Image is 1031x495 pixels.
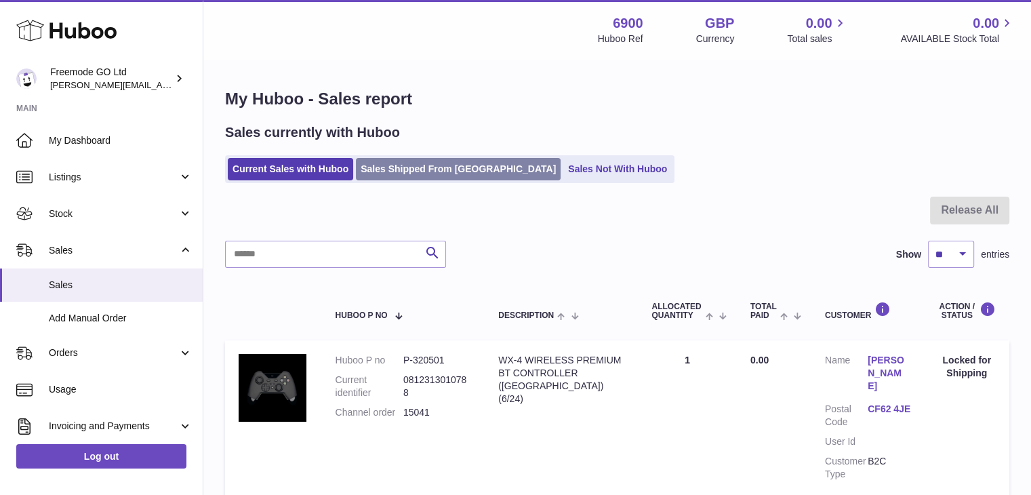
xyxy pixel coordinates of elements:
[705,14,734,33] strong: GBP
[825,435,868,448] dt: User Id
[49,244,178,257] span: Sales
[50,79,272,90] span: [PERSON_NAME][EMAIL_ADDRESS][DOMAIN_NAME]
[16,68,37,89] img: lenka.smikniarova@gioteck.com
[651,302,702,320] span: ALLOCATED Quantity
[335,374,403,399] dt: Current identifier
[806,14,832,33] span: 0.00
[981,248,1009,261] span: entries
[696,33,735,45] div: Currency
[563,158,672,180] a: Sales Not With Huboo
[868,455,910,481] dd: B2C
[49,346,178,359] span: Orders
[750,355,769,365] span: 0.00
[750,302,777,320] span: Total paid
[335,406,403,419] dt: Channel order
[356,158,561,180] a: Sales Shipped From [GEOGRAPHIC_DATA]
[937,354,996,380] div: Locked for Shipping
[50,66,172,92] div: Freemode GO Ltd
[825,403,868,429] dt: Postal Code
[225,123,400,142] h2: Sales currently with Huboo
[868,354,910,393] a: [PERSON_NAME]
[825,354,868,396] dt: Name
[498,311,554,320] span: Description
[228,158,353,180] a: Current Sales with Huboo
[335,311,387,320] span: Huboo P no
[49,207,178,220] span: Stock
[225,88,1009,110] h1: My Huboo - Sales report
[896,248,921,261] label: Show
[403,406,471,419] dd: 15041
[49,420,178,433] span: Invoicing and Payments
[973,14,999,33] span: 0.00
[49,279,193,292] span: Sales
[613,14,643,33] strong: 6900
[49,171,178,184] span: Listings
[598,33,643,45] div: Huboo Ref
[825,455,868,481] dt: Customer Type
[16,444,186,469] a: Log out
[49,312,193,325] span: Add Manual Order
[787,14,847,45] a: 0.00 Total sales
[868,403,910,416] a: CF62 4JE
[498,354,624,405] div: WX-4 WIRELESS PREMIUM BT CONTROLLER ([GEOGRAPHIC_DATA]) (6/24)
[403,354,471,367] dd: P-320501
[787,33,847,45] span: Total sales
[825,302,910,320] div: Customer
[335,354,403,367] dt: Huboo P no
[900,33,1015,45] span: AVAILABLE Stock Total
[239,354,306,422] img: 69001651767460.jpg
[403,374,471,399] dd: 0812313010788
[49,383,193,396] span: Usage
[49,134,193,147] span: My Dashboard
[937,302,996,320] div: Action / Status
[900,14,1015,45] a: 0.00 AVAILABLE Stock Total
